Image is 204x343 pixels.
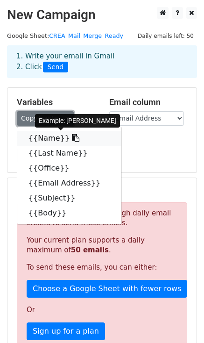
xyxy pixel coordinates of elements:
[27,305,177,315] p: Or
[109,97,188,107] h5: Email column
[17,111,74,126] a: Copy/paste...
[157,298,204,343] iframe: Chat Widget
[134,31,197,41] span: Daily emails left: 50
[134,32,197,39] a: Daily emails left: 50
[17,191,121,206] a: {{Subject}}
[7,7,197,23] h2: New Campaign
[17,161,121,176] a: {{Office}}
[27,280,187,298] a: Choose a Google Sheet with fewer rows
[27,236,177,255] p: Your current plan supports a daily maximum of .
[49,32,123,39] a: CREA_Mail_Merge_Ready
[17,176,121,191] a: {{Email Address}}
[17,97,95,107] h5: Variables
[7,32,123,39] small: Google Sheet:
[9,51,195,72] div: 1. Write your email in Gmail 2. Click
[71,246,109,254] strong: 50 emails
[17,206,121,221] a: {{Body}}
[17,146,121,161] a: {{Last Name}}
[27,263,177,272] p: To send these emails, you can either:
[27,322,105,340] a: Sign up for a plan
[17,131,121,146] a: {{Name}}
[43,62,68,73] span: Send
[35,114,120,128] div: Example: [PERSON_NAME]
